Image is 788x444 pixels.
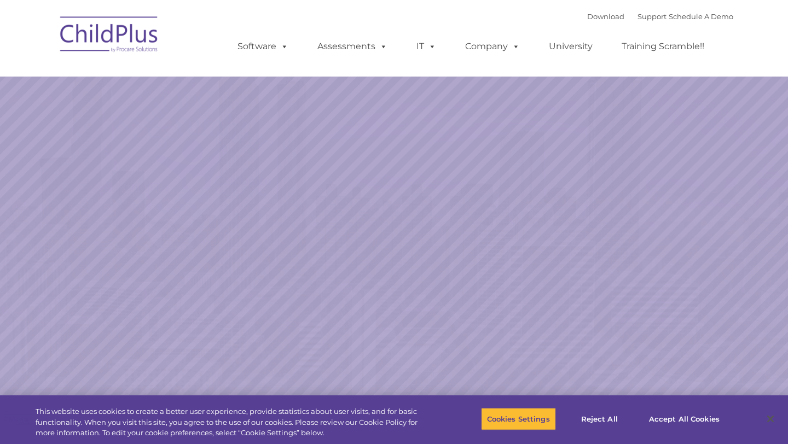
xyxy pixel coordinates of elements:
[55,9,164,63] img: ChildPlus by Procare Solutions
[481,407,556,430] button: Cookies Settings
[587,12,733,21] font: |
[643,407,726,430] button: Accept All Cookies
[611,36,715,57] a: Training Scramble!!
[758,407,783,431] button: Close
[36,406,433,439] div: This website uses cookies to create a better user experience, provide statistics about user visit...
[669,12,733,21] a: Schedule A Demo
[587,12,624,21] a: Download
[535,235,666,270] a: Learn More
[306,36,398,57] a: Assessments
[538,36,604,57] a: University
[638,12,667,21] a: Support
[454,36,531,57] a: Company
[227,36,299,57] a: Software
[565,407,634,430] button: Reject All
[405,36,447,57] a: IT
